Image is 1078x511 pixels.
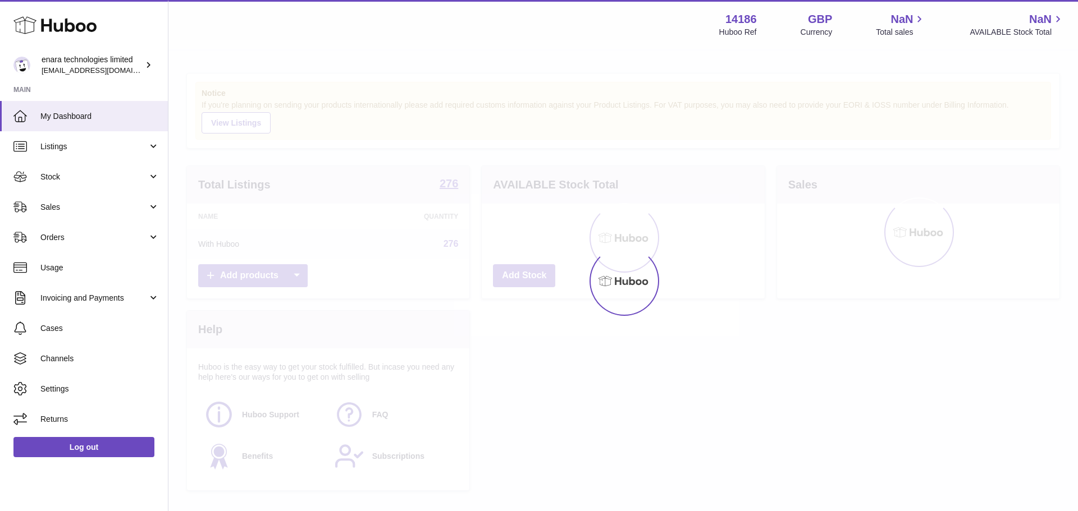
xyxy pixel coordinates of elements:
[876,12,926,38] a: NaN Total sales
[42,54,143,76] div: enara technologies limited
[801,27,833,38] div: Currency
[13,437,154,457] a: Log out
[40,384,159,394] span: Settings
[970,27,1065,38] span: AVAILABLE Stock Total
[40,323,159,334] span: Cases
[876,27,926,38] span: Total sales
[40,414,159,425] span: Returns
[40,141,148,152] span: Listings
[40,111,159,122] span: My Dashboard
[1029,12,1052,27] span: NaN
[970,12,1065,38] a: NaN AVAILABLE Stock Total
[40,353,159,364] span: Channels
[13,57,30,73] img: internalAdmin-14186@internal.huboo.com
[40,232,148,243] span: Orders
[40,293,148,303] span: Invoicing and Payments
[42,66,165,75] span: [EMAIL_ADDRESS][DOMAIN_NAME]
[890,12,913,27] span: NaN
[40,202,148,213] span: Sales
[719,27,757,38] div: Huboo Ref
[40,172,148,182] span: Stock
[808,12,832,27] strong: GBP
[725,12,757,27] strong: 14186
[40,263,159,273] span: Usage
